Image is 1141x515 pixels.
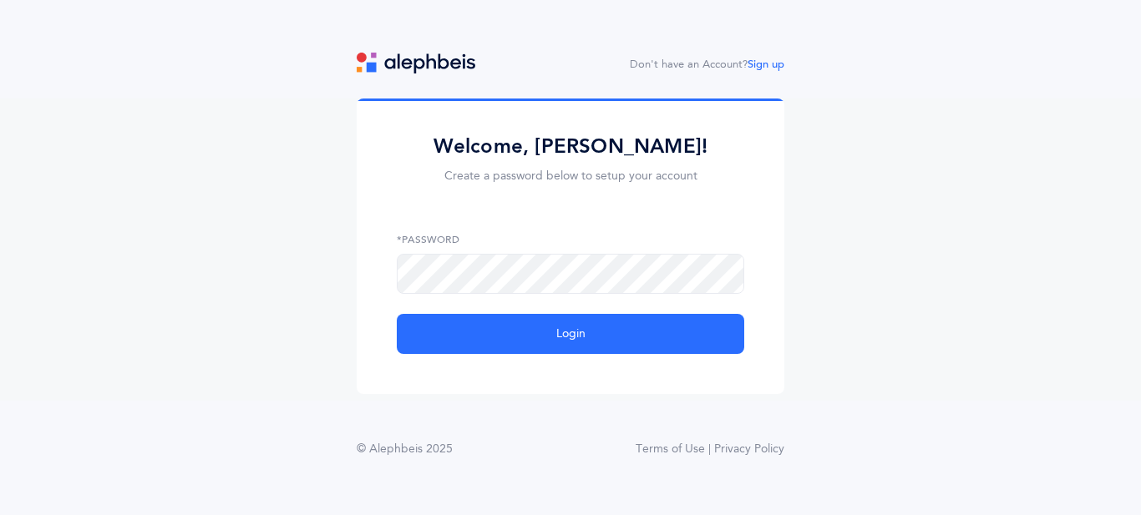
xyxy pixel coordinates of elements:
[397,314,744,354] button: Login
[636,441,784,458] a: Terms of Use | Privacy Policy
[397,168,744,185] p: Create a password below to setup your account
[397,232,744,247] label: *Password
[556,326,586,343] span: Login
[357,441,453,458] div: © Alephbeis 2025
[357,53,475,73] img: logo.svg
[1057,432,1121,495] iframe: Drift Widget Chat Controller
[630,57,784,73] div: Don't have an Account?
[748,58,784,70] a: Sign up
[397,134,744,159] h2: Welcome, [PERSON_NAME]!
